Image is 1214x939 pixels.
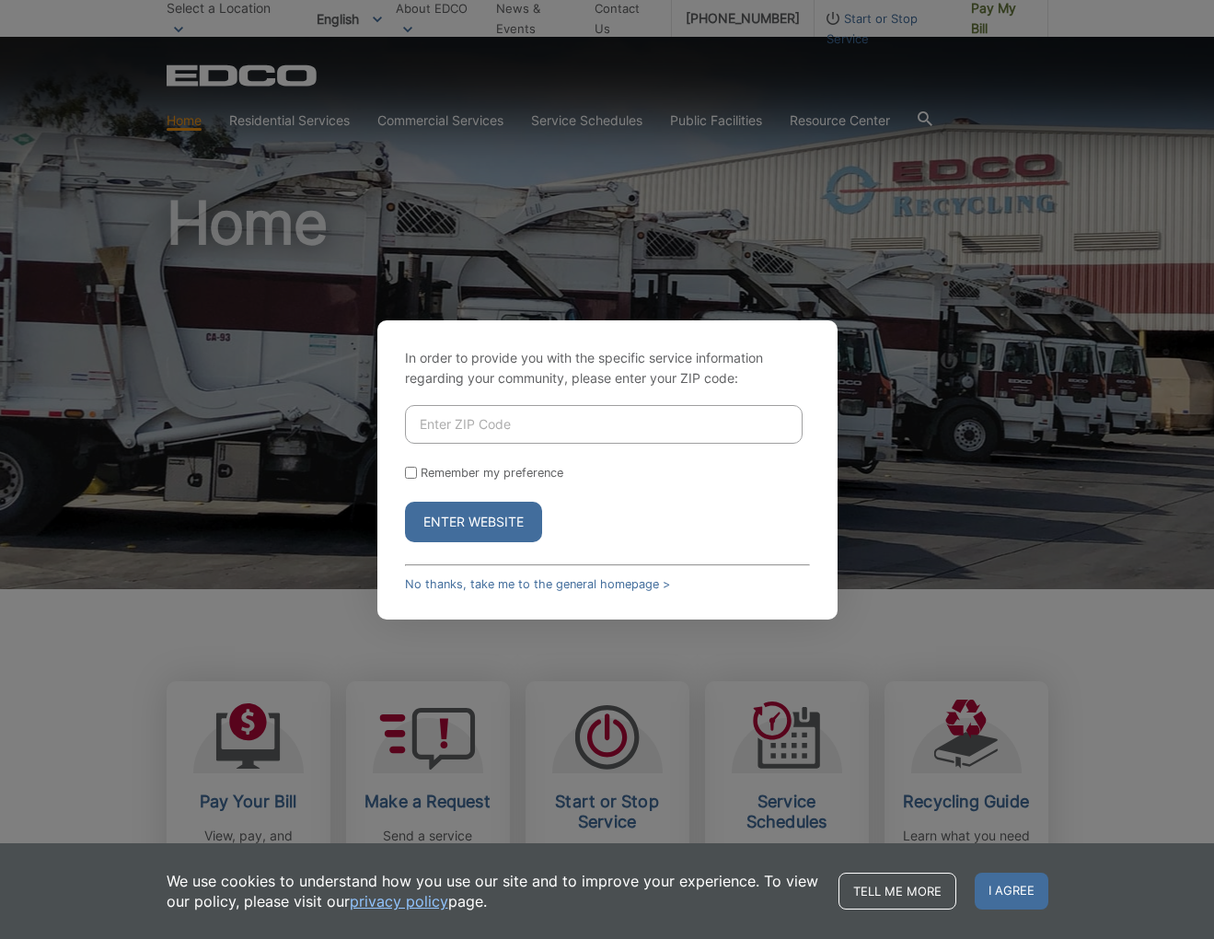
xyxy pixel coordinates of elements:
a: privacy policy [350,891,448,911]
label: Remember my preference [421,466,563,480]
p: We use cookies to understand how you use our site and to improve your experience. To view our pol... [167,871,820,911]
a: No thanks, take me to the general homepage > [405,577,670,591]
a: Tell me more [838,873,956,910]
button: Enter Website [405,502,542,542]
span: I agree [975,873,1048,910]
p: In order to provide you with the specific service information regarding your community, please en... [405,348,810,388]
input: Enter ZIP Code [405,405,803,444]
